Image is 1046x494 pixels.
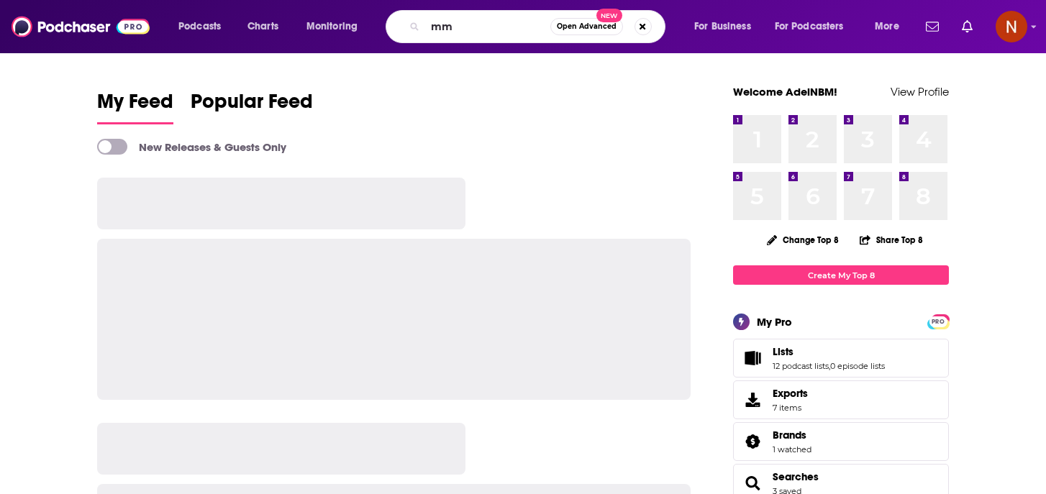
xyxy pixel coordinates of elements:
[12,13,150,40] img: Podchaser - Follow, Share and Rate Podcasts
[929,316,947,327] span: PRO
[168,15,240,38] button: open menu
[765,15,865,38] button: open menu
[865,15,917,38] button: open menu
[775,17,844,37] span: For Podcasters
[296,15,376,38] button: open menu
[929,316,947,326] a: PRO
[97,89,173,124] a: My Feed
[550,18,623,35] button: Open AdvancedNew
[733,85,837,99] a: Welcome AdelNBM!
[399,10,679,43] div: Search podcasts, credits, & more...
[891,85,949,99] a: View Profile
[773,444,811,454] a: 1 watched
[773,470,819,483] a: Searches
[238,15,287,38] a: Charts
[733,339,949,378] span: Lists
[859,226,924,254] button: Share Top 8
[773,361,829,371] a: 12 podcast lists
[738,473,767,493] a: Searches
[757,315,792,329] div: My Pro
[773,345,885,358] a: Lists
[306,17,358,37] span: Monitoring
[773,429,811,442] a: Brands
[733,380,949,419] a: Exports
[97,89,173,122] span: My Feed
[773,345,793,358] span: Lists
[738,431,767,452] a: Brands
[247,17,278,37] span: Charts
[920,14,945,39] a: Show notifications dropdown
[738,390,767,410] span: Exports
[738,348,767,368] a: Lists
[191,89,313,124] a: Popular Feed
[684,15,769,38] button: open menu
[773,403,808,413] span: 7 items
[875,17,899,37] span: More
[773,429,806,442] span: Brands
[758,231,847,249] button: Change Top 8
[425,15,550,38] input: Search podcasts, credits, & more...
[773,387,808,400] span: Exports
[830,361,885,371] a: 0 episode lists
[996,11,1027,42] span: Logged in as AdelNBM
[996,11,1027,42] button: Show profile menu
[694,17,751,37] span: For Business
[829,361,830,371] span: ,
[178,17,221,37] span: Podcasts
[996,11,1027,42] img: User Profile
[97,139,286,155] a: New Releases & Guests Only
[191,89,313,122] span: Popular Feed
[557,23,617,30] span: Open Advanced
[596,9,622,22] span: New
[733,265,949,285] a: Create My Top 8
[733,422,949,461] span: Brands
[956,14,978,39] a: Show notifications dropdown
